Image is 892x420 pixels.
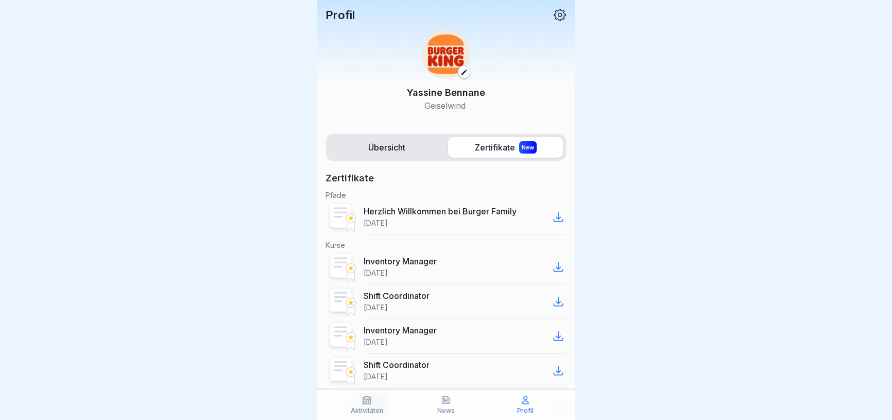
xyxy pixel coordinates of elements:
[407,86,485,99] p: Yassine Bennane
[329,137,444,158] label: Übersicht
[325,191,567,200] p: Pfade
[364,325,437,335] p: Inventory Manager
[407,99,485,112] p: Geiselwind
[364,303,388,312] p: [DATE]
[517,407,534,414] p: Profil
[351,407,383,414] p: Aktivitäten
[364,256,437,266] p: Inventory Manager
[519,141,537,154] div: New
[364,372,388,381] p: [DATE]
[364,268,388,278] p: [DATE]
[325,172,374,184] p: Zertifikate
[422,30,470,78] img: w2f18lwxr3adf3talrpwf6id.png
[325,8,355,22] p: Profil
[364,338,388,347] p: [DATE]
[448,137,563,158] label: Zertifikate
[325,241,567,250] p: Kurse
[364,219,388,228] p: [DATE]
[437,407,455,414] p: News
[364,360,430,370] p: Shift Coordinator
[364,206,517,216] p: Herzlich Willkommen bei Burger Family
[364,291,430,301] p: Shift Coordinator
